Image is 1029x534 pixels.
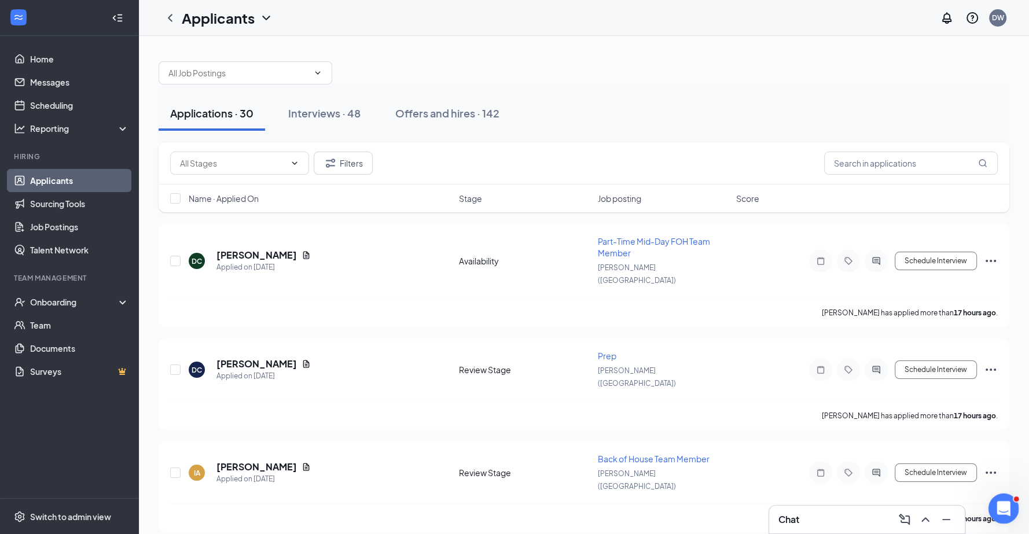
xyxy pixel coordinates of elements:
div: Hiring [14,152,127,161]
a: Team [30,314,129,337]
span: Score [736,193,759,204]
svg: Tag [841,256,855,266]
svg: ActiveChat [869,365,883,374]
p: [PERSON_NAME] has applied more than . [822,308,998,318]
svg: UserCheck [14,296,25,308]
svg: Minimize [939,513,953,526]
span: [PERSON_NAME] ([GEOGRAPHIC_DATA]) [598,366,676,388]
svg: Ellipses [984,363,998,377]
div: Applied on [DATE] [216,473,311,485]
a: Talent Network [30,238,129,262]
span: Job posting [598,193,641,204]
svg: Tag [841,468,855,477]
span: [PERSON_NAME] ([GEOGRAPHIC_DATA]) [598,469,676,491]
span: Stage [459,193,482,204]
div: Onboarding [30,296,119,308]
svg: Note [814,365,828,374]
input: All Stages [180,157,285,170]
svg: MagnifyingGlass [978,159,987,168]
p: [PERSON_NAME] has applied more than . [822,411,998,421]
button: ComposeMessage [895,510,914,529]
b: 17 hours ago [954,514,996,523]
div: Interviews · 48 [288,106,361,120]
svg: Ellipses [984,254,998,268]
a: Messages [30,71,129,94]
button: Filter Filters [314,152,373,175]
button: Schedule Interview [895,360,977,379]
button: ChevronUp [916,510,935,529]
svg: ComposeMessage [898,513,912,526]
svg: Collapse [112,12,123,24]
div: DW [992,13,1004,23]
svg: Filter [324,156,337,170]
svg: Notifications [940,11,954,25]
b: 17 hours ago [954,411,996,420]
h1: Applicants [182,8,255,28]
svg: Ellipses [984,466,998,480]
div: Reporting [30,123,130,134]
b: 17 hours ago [954,308,996,317]
a: Home [30,47,129,71]
svg: Note [814,256,828,266]
svg: WorkstreamLogo [13,12,24,23]
div: DC [192,256,202,266]
svg: ActiveChat [869,256,883,266]
div: Availability [459,255,591,267]
div: Applied on [DATE] [216,262,311,273]
div: DC [192,365,202,375]
span: Back of House Team Member [598,454,710,464]
svg: Document [302,462,311,472]
div: IA [194,468,200,478]
a: Documents [30,337,129,360]
input: All Job Postings [168,67,308,79]
svg: Analysis [14,123,25,134]
button: Minimize [937,510,955,529]
h3: Chat [778,513,799,526]
svg: QuestionInfo [965,11,979,25]
svg: ChevronLeft [163,11,177,25]
span: Part-Time Mid-Day FOH Team Member [598,236,710,258]
iframe: Intercom live chat [988,494,1019,524]
h5: [PERSON_NAME] [216,249,297,262]
a: SurveysCrown [30,360,129,383]
div: Applied on [DATE] [216,370,311,382]
svg: ChevronDown [259,11,273,25]
a: Applicants [30,169,129,192]
svg: ActiveChat [869,468,883,477]
span: Name · Applied On [189,193,259,204]
button: Schedule Interview [895,463,977,482]
div: Offers and hires · 142 [395,106,499,120]
span: [PERSON_NAME] ([GEOGRAPHIC_DATA]) [598,263,676,285]
div: Applications · 30 [170,106,253,120]
svg: Document [302,359,311,369]
div: Review Stage [459,364,591,375]
a: Sourcing Tools [30,192,129,215]
svg: Document [302,251,311,260]
div: Switch to admin view [30,511,111,522]
h5: [PERSON_NAME] [216,461,297,473]
input: Search in applications [824,152,998,175]
h5: [PERSON_NAME] [216,358,297,370]
svg: ChevronUp [918,513,932,526]
span: Prep [598,351,616,361]
svg: Settings [14,511,25,522]
button: Schedule Interview [895,252,977,270]
svg: ChevronDown [290,159,299,168]
a: Job Postings [30,215,129,238]
a: Scheduling [30,94,129,117]
svg: Tag [841,365,855,374]
svg: Note [814,468,828,477]
div: Team Management [14,273,127,283]
svg: ChevronDown [313,68,322,78]
div: Review Stage [459,467,591,478]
